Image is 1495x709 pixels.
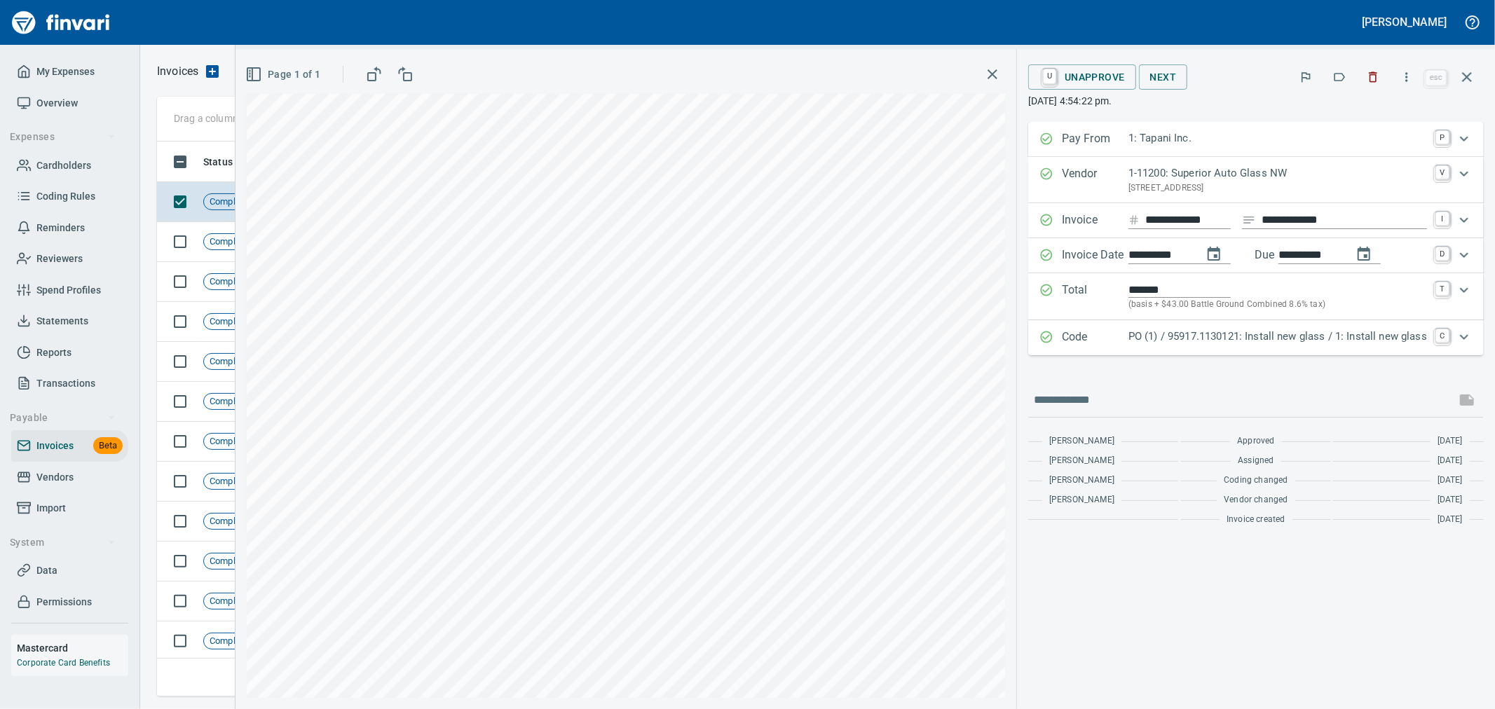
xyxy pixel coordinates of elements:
[1062,212,1128,230] p: Invoice
[1139,64,1188,90] button: Next
[226,64,404,78] p: ( )
[204,315,254,329] span: Complete
[1128,298,1427,312] p: (basis + $43.00 Battle Ground Combined 8.6% tax)
[1224,474,1288,488] span: Coding changed
[1242,213,1256,227] svg: Invoice description
[1435,247,1449,261] a: D
[17,658,110,668] a: Corporate Card Benefits
[93,438,123,454] span: Beta
[11,462,128,493] a: Vendors
[11,56,128,88] a: My Expenses
[11,493,128,524] a: Import
[1391,62,1422,92] button: More
[10,128,116,146] span: Expenses
[11,275,128,306] a: Spend Profiles
[248,66,320,83] span: Page 1 of 1
[1062,247,1128,265] p: Invoice Date
[11,305,128,337] a: Statements
[36,95,78,112] span: Overview
[198,63,226,80] button: Upload an Invoice
[204,355,254,369] span: Complete
[36,437,74,455] span: Invoices
[204,515,254,528] span: Complete
[1028,64,1136,90] button: UUnapprove
[1028,157,1484,203] div: Expand
[1028,203,1484,238] div: Expand
[1049,474,1114,488] span: [PERSON_NAME]
[1039,65,1125,89] span: Unapprove
[1128,130,1427,146] p: 1: Tapani Inc.
[1438,454,1463,468] span: [DATE]
[1438,493,1463,507] span: [DATE]
[1128,181,1427,195] p: [STREET_ADDRESS]
[36,250,83,268] span: Reviewers
[1238,454,1274,468] span: Assigned
[1324,62,1355,92] button: Labels
[1435,329,1449,343] a: C
[11,243,128,275] a: Reviewers
[1128,329,1427,345] p: PO (1) / 95917.1130121: Install new glass / 1: Install new glass
[36,375,95,392] span: Transactions
[1150,69,1177,86] span: Next
[1438,434,1463,448] span: [DATE]
[11,88,128,119] a: Overview
[204,595,254,608] span: Complete
[11,337,128,369] a: Reports
[4,405,121,431] button: Payable
[8,6,114,39] a: Finvari
[1255,247,1321,263] p: Due
[36,344,71,362] span: Reports
[1062,329,1128,347] p: Code
[11,368,128,399] a: Transactions
[204,195,254,209] span: Complete
[11,430,128,462] a: InvoicesBeta
[1450,383,1484,417] span: This records your message into the invoice and notifies anyone mentioned
[174,111,379,125] p: Drag a column heading here to group the table
[1128,212,1140,228] svg: Invoice number
[1028,122,1484,157] div: Expand
[1197,238,1231,271] button: change date
[36,500,66,517] span: Import
[1435,130,1449,144] a: P
[1028,238,1484,273] div: Expand
[36,63,95,81] span: My Expenses
[1435,282,1449,296] a: T
[1028,320,1484,355] div: Expand
[11,181,128,212] a: Coding Rules
[1237,434,1274,448] span: Approved
[1435,165,1449,179] a: V
[17,640,128,656] h6: Mastercard
[10,534,116,551] span: System
[1363,15,1447,29] h5: [PERSON_NAME]
[36,469,74,486] span: Vendors
[1438,513,1463,527] span: [DATE]
[36,219,85,237] span: Reminders
[1128,165,1427,181] p: 1-11200: Superior Auto Glass NW
[1043,69,1056,84] a: U
[36,157,91,174] span: Cardholders
[10,409,116,427] span: Payable
[11,212,128,244] a: Reminders
[1358,62,1388,92] button: Discard
[1062,165,1128,195] p: Vendor
[204,395,254,408] span: Complete
[1227,513,1285,527] span: Invoice created
[1290,62,1321,92] button: Flag
[36,593,92,611] span: Permissions
[1028,273,1484,320] div: Expand
[11,586,128,618] a: Permissions
[1347,238,1381,271] button: change due date
[1062,282,1128,312] p: Total
[11,150,128,181] a: Cardholders
[204,555,254,568] span: Complete
[1049,434,1114,448] span: [PERSON_NAME]
[204,235,254,249] span: Complete
[1028,94,1484,108] p: [DATE] 4:54:22 pm.
[1435,212,1449,226] a: I
[204,435,254,448] span: Complete
[4,124,121,150] button: Expenses
[36,312,88,330] span: Statements
[157,63,198,80] p: Invoices
[204,635,254,648] span: Complete
[243,62,326,88] button: Page 1 of 1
